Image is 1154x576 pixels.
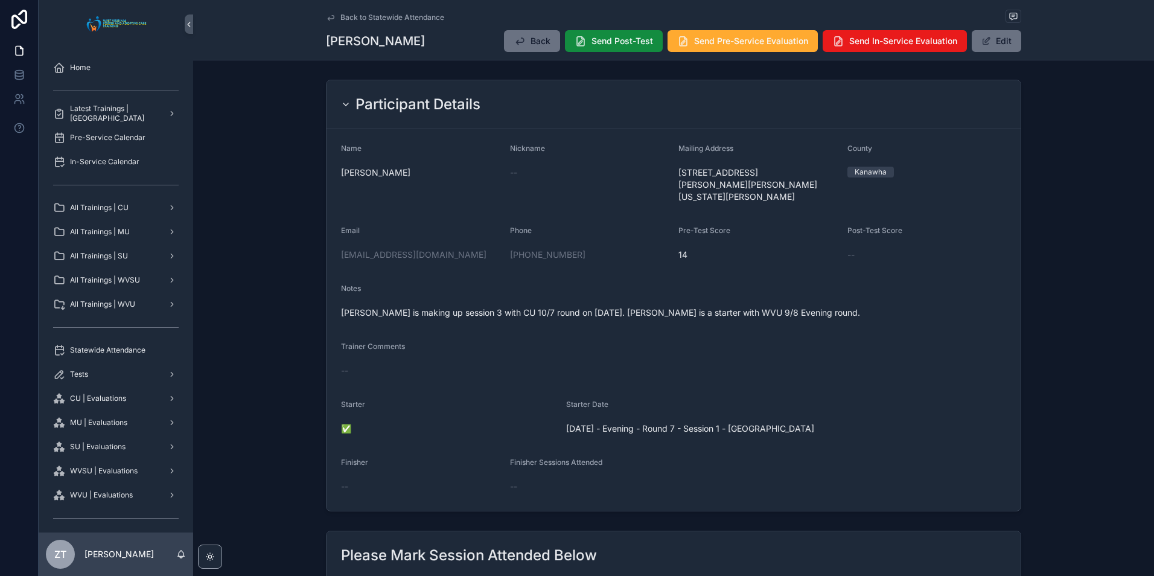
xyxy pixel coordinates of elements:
div: Kanawha [855,167,887,178]
a: SU | Evaluations [46,436,186,458]
a: All Trainings | CU [46,197,186,219]
a: MU | Evaluations [46,412,186,434]
h1: [PERSON_NAME] [326,33,425,50]
span: Pre-Test Score [678,226,730,235]
span: WVU | Evaluations [70,490,133,500]
span: [PERSON_NAME] [341,167,500,179]
span: Back to Statewide Attendance [340,13,444,22]
button: Edit [972,30,1021,52]
img: App logo [83,14,149,34]
span: All Trainings | SU [70,251,128,261]
span: Pre-Service Calendar [70,133,145,142]
span: Name [341,144,362,153]
span: -- [510,167,517,179]
h2: Please Mark Session Attended Below [341,546,597,565]
span: Send Post-Test [591,35,653,47]
a: WVSU | Evaluations [46,460,186,482]
span: Starter Date [566,400,608,409]
span: [DATE] - Evening - Round 7 - Session 1 - [GEOGRAPHIC_DATA] [566,423,894,435]
div: scrollable content [39,48,193,533]
span: Notes [341,284,361,293]
a: In-Service Calendar [46,151,186,173]
span: [STREET_ADDRESS][PERSON_NAME][PERSON_NAME][US_STATE][PERSON_NAME] [678,167,838,203]
span: -- [341,481,348,493]
span: All Trainings | CU [70,203,129,213]
a: Pre-Service Calendar [46,127,186,149]
span: MU | Evaluations [70,418,127,427]
span: Statewide Attendance [70,345,145,355]
span: Back [531,35,550,47]
span: Home [70,63,91,72]
a: [EMAIL_ADDRESS][DOMAIN_NAME] [341,249,486,261]
span: Send Pre-Service Evaluation [694,35,808,47]
span: Tests [70,370,88,379]
p: [PERSON_NAME] [84,548,154,560]
a: All Trainings | WVSU [46,269,186,291]
h2: Participant Details [355,95,480,114]
span: CU | Evaluations [70,394,126,403]
span: Starter [341,400,365,409]
span: -- [341,365,348,377]
span: ZT [54,547,66,562]
a: All Trainings | SU [46,245,186,267]
span: In-Service Calendar [70,157,139,167]
a: All Trainings | WVU [46,293,186,315]
a: Back to Statewide Attendance [326,13,444,22]
a: Tests [46,363,186,385]
a: CU | Evaluations [46,388,186,409]
span: Send In-Service Evaluation [849,35,957,47]
button: Back [504,30,560,52]
span: Phone [510,226,532,235]
span: Finisher Sessions Attended [510,458,602,467]
a: [PHONE_NUMBER] [510,249,585,261]
span: All Trainings | MU [70,227,130,237]
span: [PERSON_NAME] is making up session 3 with CU 10/7 round on [DATE]. [PERSON_NAME] is a starter wit... [341,307,1006,319]
span: Mailing Address [678,144,733,153]
span: WVSU | Evaluations [70,466,138,476]
button: Send Post-Test [565,30,663,52]
span: Nickname [510,144,545,153]
span: ✅ [341,423,556,435]
a: Home [46,57,186,78]
a: Latest Trainings | [GEOGRAPHIC_DATA] [46,103,186,124]
a: All Trainings | MU [46,221,186,243]
span: All Trainings | WVU [70,299,135,309]
span: Latest Trainings | [GEOGRAPHIC_DATA] [70,104,158,123]
a: Statewide Attendance [46,339,186,361]
span: -- [510,481,517,493]
span: -- [847,249,855,261]
span: Trainer Comments [341,342,405,351]
button: Send Pre-Service Evaluation [668,30,818,52]
span: SU | Evaluations [70,442,126,452]
a: WVU | Evaluations [46,484,186,506]
span: Finisher [341,458,368,467]
span: All Trainings | WVSU [70,275,140,285]
span: Post-Test Score [847,226,902,235]
button: Send In-Service Evaluation [823,30,967,52]
span: County [847,144,872,153]
span: 14 [678,249,838,261]
span: Email [341,226,360,235]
